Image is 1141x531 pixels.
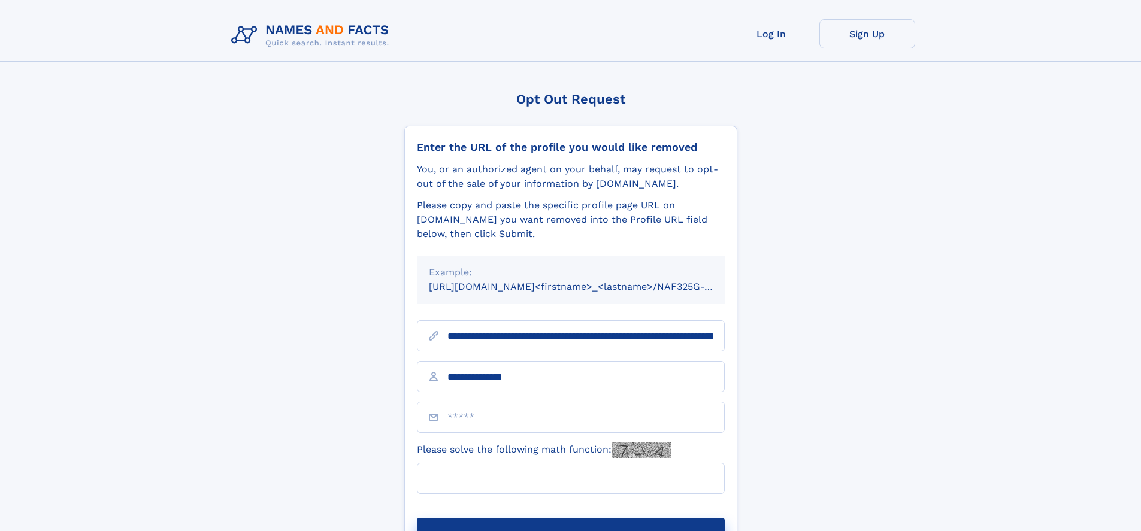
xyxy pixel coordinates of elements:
label: Please solve the following math function: [417,442,671,458]
div: Opt Out Request [404,92,737,107]
div: Example: [429,265,713,280]
div: You, or an authorized agent on your behalf, may request to opt-out of the sale of your informatio... [417,162,725,191]
img: Logo Names and Facts [226,19,399,51]
div: Enter the URL of the profile you would like removed [417,141,725,154]
a: Sign Up [819,19,915,48]
a: Log In [724,19,819,48]
div: Please copy and paste the specific profile page URL on [DOMAIN_NAME] you want removed into the Pr... [417,198,725,241]
small: [URL][DOMAIN_NAME]<firstname>_<lastname>/NAF325G-xxxxxxxx [429,281,747,292]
